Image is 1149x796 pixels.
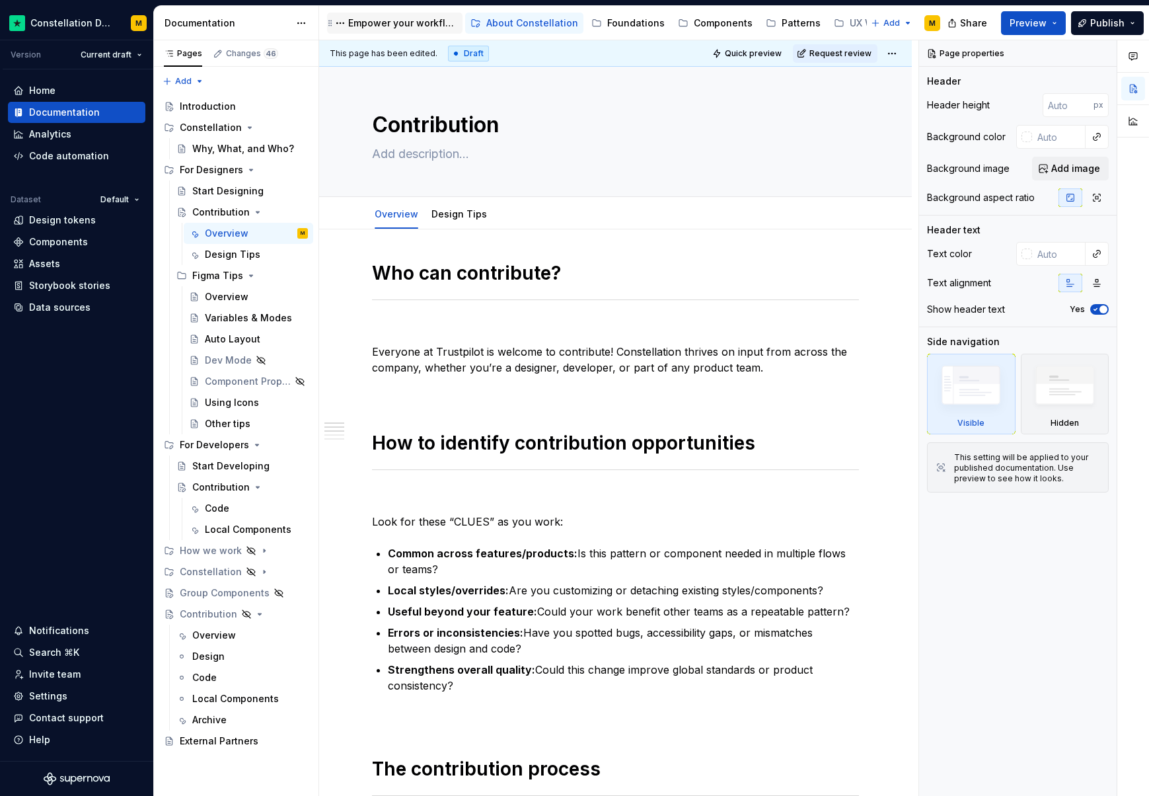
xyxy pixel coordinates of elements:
div: Text alignment [927,276,991,290]
strong: How to identify contribution opportunities [372,432,755,454]
div: Overview [369,200,424,227]
p: px [1093,100,1103,110]
button: Request review [793,44,877,63]
a: Settings [8,686,145,707]
div: Settings [29,690,67,703]
div: Archive [192,713,227,727]
div: Page tree [159,96,313,752]
div: Header text [927,223,981,237]
a: Patterns [760,13,826,34]
div: Patterns [782,17,821,30]
div: Contribution [192,481,250,494]
a: Local Components [171,688,313,709]
div: M [929,18,936,28]
span: Default [100,194,129,205]
a: Why, What, and Who? [171,138,313,159]
a: Design tokens [8,210,145,231]
input: Auto [1032,125,1086,149]
div: Local Components [205,523,291,536]
div: External Partners [180,735,258,748]
textarea: Contribution [369,109,856,141]
div: Foundations [607,17,665,30]
button: Notifications [8,620,145,641]
div: How we work [159,540,313,561]
div: M [135,18,142,28]
div: Documentation [165,17,289,30]
a: Variables & Modes [184,307,313,329]
a: Code automation [8,145,145,167]
a: Code [171,667,313,688]
div: Pages [164,48,202,59]
a: Contribution [171,202,313,223]
div: Introduction [180,100,236,113]
a: External Partners [159,731,313,752]
a: Contribution [171,477,313,498]
button: Preview [1001,11,1066,35]
a: Data sources [8,297,145,318]
div: Show header text [927,303,1005,316]
p: Look for these “CLUES” as you work: [372,514,859,530]
div: Contribution [192,206,250,219]
svg: Supernova Logo [44,772,110,785]
a: UX Writing [829,13,918,34]
div: Hidden [1051,418,1079,428]
div: Constellation [159,561,313,582]
button: Quick preview [708,44,788,63]
div: Local Components [192,692,279,705]
div: Constellation [180,121,242,134]
div: Background image [927,162,1010,175]
div: Help [29,733,50,746]
div: Visible [927,354,1016,434]
div: Background aspect ratio [927,191,1035,204]
div: Contact support [29,711,104,725]
label: Yes [1070,304,1085,315]
div: Group Components [180,586,270,600]
div: Header [927,75,961,88]
div: Using Icons [205,396,259,409]
div: This setting will be applied to your published documentation. Use preview to see how it looks. [954,452,1100,484]
button: Add image [1032,157,1109,180]
div: Draft [448,46,489,61]
span: Current draft [81,50,131,60]
span: Add [883,18,900,28]
span: Preview [1010,17,1047,30]
a: Contribution [159,604,313,625]
div: Documentation [29,106,100,119]
button: Default [94,190,145,209]
div: Page tree [327,10,864,36]
strong: The contribution process [372,758,601,780]
a: Design Tips [431,208,487,219]
p: Are you customizing or detaching existing styles/components? [388,582,859,598]
div: Figma Tips [171,265,313,286]
span: 46 [264,48,278,59]
a: Analytics [8,124,145,145]
div: Search ⌘K [29,646,79,659]
div: Overview [205,290,248,303]
div: For Developers [180,438,249,452]
div: Code automation [29,149,109,163]
a: Group Components [159,582,313,604]
a: Introduction [159,96,313,117]
div: Invite team [29,668,81,681]
button: Contact support [8,707,145,729]
div: Visible [957,418,984,428]
a: Other tips [184,413,313,434]
a: Components [8,231,145,253]
div: Side navigation [927,335,1000,348]
button: Publish [1071,11,1144,35]
div: Data sources [29,301,91,314]
a: Component Properties [184,371,313,392]
span: Request review [809,48,871,59]
a: Overview [171,625,313,646]
a: Code [184,498,313,519]
div: Code [192,671,217,684]
button: Constellation Design SystemM [3,9,151,37]
p: Could your work benefit other teams as a repeatable pattern? [388,604,859,619]
strong: Strengthens overall quality: [388,663,535,676]
div: Text color [927,247,972,260]
div: For Designers [180,163,243,177]
div: Components [694,17,753,30]
a: Design [171,646,313,667]
a: Start Designing [171,180,313,202]
span: Add [175,76,192,87]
